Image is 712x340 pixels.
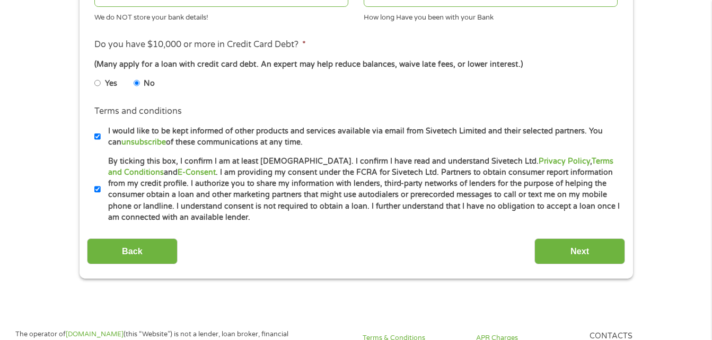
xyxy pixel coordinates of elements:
div: We do NOT store your bank details! [94,8,348,23]
a: Privacy Policy [539,157,590,166]
a: Terms and Conditions [108,157,613,177]
a: [DOMAIN_NAME] [66,330,124,338]
label: Terms and conditions [94,106,182,117]
label: I would like to be kept informed of other products and services available via email from Sivetech... [101,126,621,148]
a: unsubscribe [121,138,166,147]
label: Do you have $10,000 or more in Credit Card Debt? [94,39,306,50]
input: Next [534,238,625,264]
a: E-Consent [178,168,216,177]
label: By ticking this box, I confirm I am at least [DEMOGRAPHIC_DATA]. I confirm I have read and unders... [101,156,621,223]
label: No [144,78,155,90]
input: Back [87,238,178,264]
div: How long Have you been with your Bank [364,8,618,23]
label: Yes [105,78,117,90]
div: (Many apply for a loan with credit card debt. An expert may help reduce balances, waive late fees... [94,59,617,70]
